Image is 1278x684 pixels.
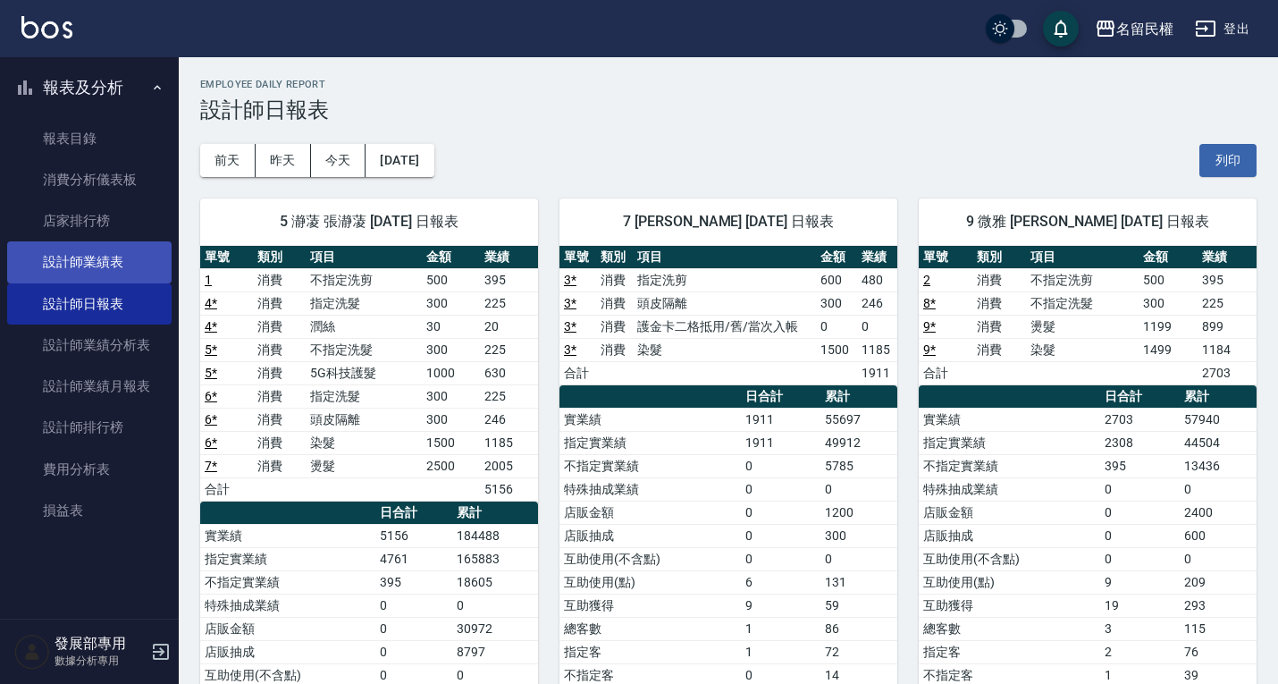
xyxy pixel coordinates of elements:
[820,454,897,477] td: 5785
[1180,385,1257,409] th: 累計
[1180,640,1257,663] td: 76
[1188,13,1257,46] button: 登出
[253,291,306,315] td: 消費
[820,408,897,431] td: 55697
[253,315,306,338] td: 消費
[200,477,253,501] td: 合計
[452,617,538,640] td: 30972
[1100,454,1180,477] td: 395
[1180,454,1257,477] td: 13436
[200,547,375,570] td: 指定實業績
[7,407,172,448] a: 設計師排行榜
[919,594,1100,617] td: 互助獲得
[816,291,856,315] td: 300
[633,338,816,361] td: 染髮
[919,246,1257,385] table: a dense table
[480,268,538,291] td: 395
[306,338,422,361] td: 不指定洗髮
[1139,291,1198,315] td: 300
[581,213,876,231] span: 7 [PERSON_NAME] [DATE] 日報表
[422,315,480,338] td: 30
[820,431,897,454] td: 49912
[200,524,375,547] td: 實業績
[559,477,741,501] td: 特殊抽成業績
[972,246,1026,269] th: 類別
[919,524,1100,547] td: 店販抽成
[1180,524,1257,547] td: 600
[559,408,741,431] td: 實業績
[1100,640,1180,663] td: 2
[816,246,856,269] th: 金額
[7,490,172,531] a: 損益表
[222,213,517,231] span: 5 瀞蓤 張瀞蓤 [DATE] 日報表
[7,449,172,490] a: 費用分析表
[1100,477,1180,501] td: 0
[253,268,306,291] td: 消費
[422,408,480,431] td: 300
[452,570,538,594] td: 18605
[972,291,1026,315] td: 消費
[820,617,897,640] td: 86
[422,246,480,269] th: 金額
[816,268,856,291] td: 600
[253,361,306,384] td: 消費
[1100,547,1180,570] td: 0
[633,268,816,291] td: 指定洗剪
[741,524,820,547] td: 0
[1043,11,1079,46] button: save
[1180,501,1257,524] td: 2400
[820,640,897,663] td: 72
[741,547,820,570] td: 0
[972,315,1026,338] td: 消費
[741,594,820,617] td: 9
[480,431,538,454] td: 1185
[1100,408,1180,431] td: 2703
[200,97,1257,122] h3: 設計師日報表
[422,268,480,291] td: 500
[820,570,897,594] td: 131
[306,315,422,338] td: 潤絲
[816,338,856,361] td: 1500
[1139,338,1198,361] td: 1499
[311,144,366,177] button: 今天
[741,617,820,640] td: 1
[1198,268,1257,291] td: 395
[452,502,538,525] th: 累計
[7,118,172,159] a: 報表目錄
[1180,477,1257,501] td: 0
[200,144,256,177] button: 前天
[480,291,538,315] td: 225
[741,501,820,524] td: 0
[1100,431,1180,454] td: 2308
[306,246,422,269] th: 項目
[306,291,422,315] td: 指定洗髮
[1199,144,1257,177] button: 列印
[375,524,452,547] td: 5156
[1198,361,1257,384] td: 2703
[1198,315,1257,338] td: 899
[253,431,306,454] td: 消費
[857,315,897,338] td: 0
[14,634,50,670] img: Person
[253,408,306,431] td: 消費
[480,384,538,408] td: 225
[1100,617,1180,640] td: 3
[559,524,741,547] td: 店販抽成
[253,338,306,361] td: 消費
[480,477,538,501] td: 5156
[741,477,820,501] td: 0
[923,273,930,287] a: 2
[480,338,538,361] td: 225
[422,338,480,361] td: 300
[200,246,253,269] th: 單號
[596,338,633,361] td: 消費
[7,366,172,407] a: 設計師業績月報表
[559,431,741,454] td: 指定實業績
[452,524,538,547] td: 184488
[200,617,375,640] td: 店販金額
[422,384,480,408] td: 300
[375,594,452,617] td: 0
[7,241,172,283] a: 設計師業績表
[1100,524,1180,547] td: 0
[253,246,306,269] th: 類別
